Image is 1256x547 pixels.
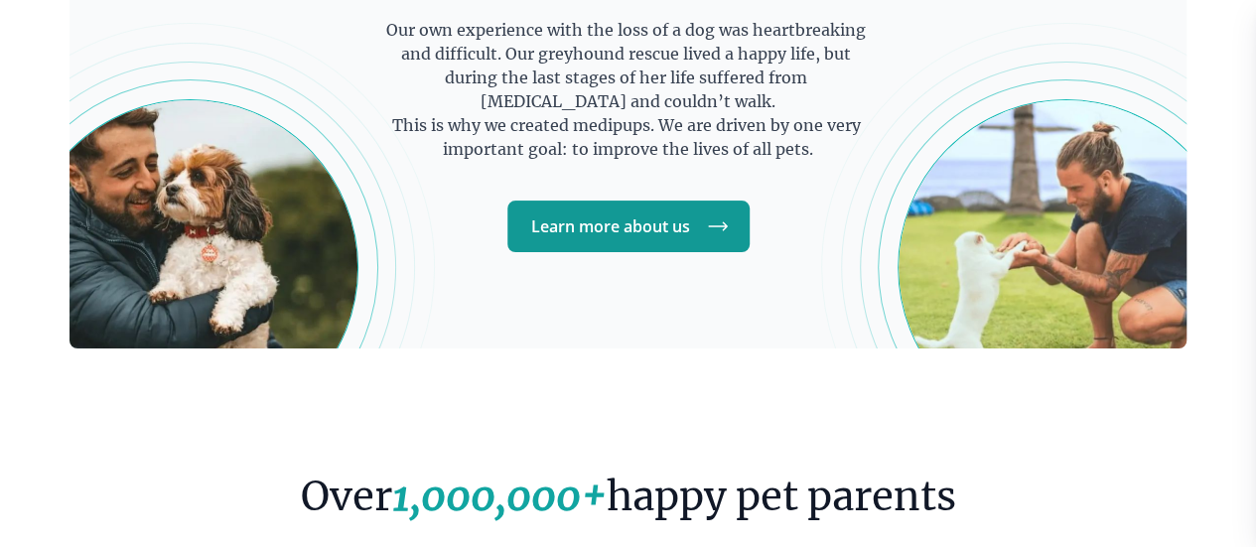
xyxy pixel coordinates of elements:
img: Man-with-Dog [22,99,358,436]
h5: Over happy pet parents [301,468,956,525]
p: Our own experience with the loss of a dog was heartbreaking and difficult. Our greyhound rescue l... [374,18,883,161]
img: Man-with-Dog [898,99,1234,436]
strong: 1,000,000+ [392,472,607,521]
a: Learn more about us [507,201,750,252]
